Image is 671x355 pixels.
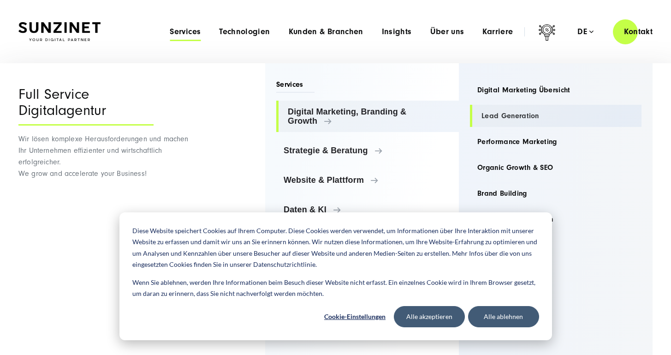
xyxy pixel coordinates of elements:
[482,27,513,36] a: Karriere
[119,212,552,340] div: Cookie banner
[170,27,201,36] a: Services
[18,86,154,126] div: Full Service Digitalagentur
[470,131,641,153] a: Performance Marketing
[284,146,451,155] span: Strategie & Beratung
[276,79,315,93] span: Services
[284,205,451,214] span: Daten & KI
[18,135,189,178] span: Wir lösen komplexe Herausforderungen und machen Ihr Unternehmen effizienter und wirtschaftlich er...
[470,182,641,205] a: Brand Building
[470,208,641,230] a: Marketing Automation
[470,234,641,256] a: Content Marketing
[468,306,539,327] button: Alle ablehnen
[470,156,641,179] a: Organic Growth & SEO
[289,27,363,36] a: Kunden & Branchen
[276,199,459,221] a: Daten & KI
[132,225,539,271] p: Diese Website speichert Cookies auf Ihrem Computer. Diese Cookies werden verwendet, um Informatio...
[470,105,641,127] a: Lead Generation
[577,27,594,36] div: de
[613,18,664,45] a: Kontakt
[430,27,464,36] a: Über uns
[132,277,539,300] p: Wenn Sie ablehnen, werden Ihre Informationen beim Besuch dieser Website nicht erfasst. Ein einzel...
[382,27,412,36] a: Insights
[219,27,270,36] a: Technologien
[18,22,101,42] img: SUNZINET Full Service Digital Agentur
[284,175,451,185] span: Website & Plattform
[470,79,641,101] a: Digital Marketing Übersicht
[276,139,459,162] a: Strategie & Beratung
[288,107,451,126] span: Digital Marketing, Branding & Growth
[394,306,465,327] button: Alle akzeptieren
[276,169,459,191] a: Website & Plattform
[276,101,459,132] a: Digital Marketing, Branding & Growth
[320,306,391,327] button: Cookie-Einstellungen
